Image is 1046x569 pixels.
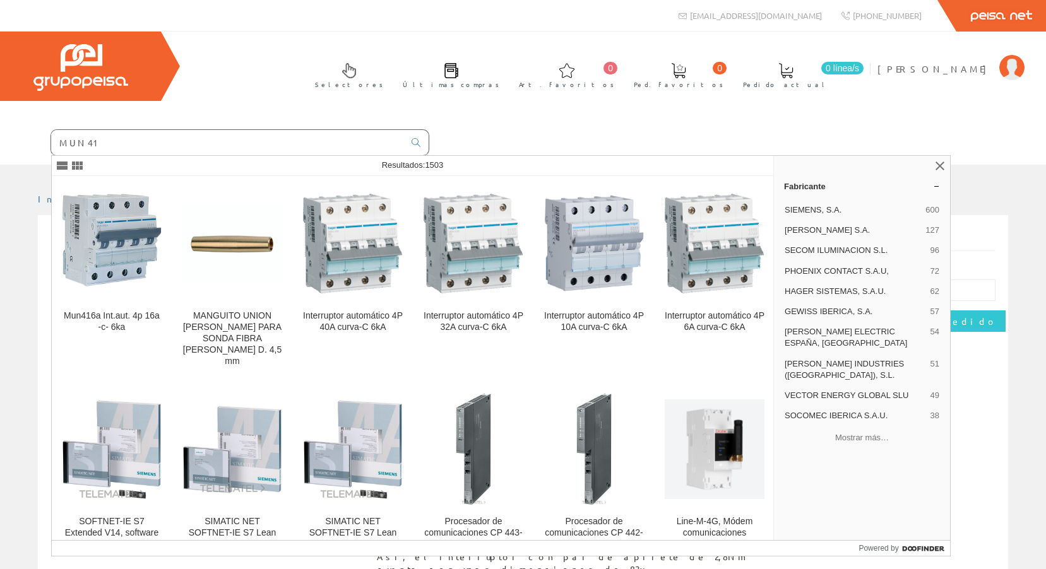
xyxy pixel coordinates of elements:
a: Interruptor automático 4P 10A curva-C 6kA Interruptor automático 4P 10A curva-C 6kA [534,177,654,382]
a: Powered by [859,541,950,556]
span: 0 línea/s [821,62,864,74]
div: Mun416a Int.aut. 4p 16a -c- 6ka [62,310,162,333]
div: Interruptor automático 4P 10A curva-C 6kA [544,310,644,333]
button: Mostrar más… [779,427,945,448]
a: Inicio [38,193,92,204]
span: 57 [930,306,939,317]
span: SIEMENS, S.A. [785,204,920,216]
a: Mun416a Int.aut. 4p 16a -c- 6ka Mun416a Int.aut. 4p 16a -c- 6ka [52,177,172,382]
span: 127 [925,225,939,236]
img: SIMATIC NET SOFTNET-IE S7 Lean V14; SW p. comun. comp. con S7,comun. comp. con S5,OPC comunicación P [303,399,403,500]
span: [PHONE_NUMBER] [853,10,922,21]
img: Mun416a Int.aut. 4p 16a -c- 6ka [62,194,162,293]
img: Interruptor automático 4P 6A curva-C 6kA [665,194,764,293]
img: Procesador de comunicaciones CP 443-1 RNA; 1 puerto RJ45 10/100 Mbits/s; ISO; comunicación compatibl [455,392,492,506]
span: 54 [930,326,939,349]
a: Interruptor automático 4P 6A curva-C 6kA Interruptor automático 4P 6A curva-C 6kA [655,177,775,382]
span: [PERSON_NAME] S.A. [785,225,920,236]
span: Resultados: [382,160,444,170]
span: 96 [930,245,939,256]
span: [PERSON_NAME] INDUSTRIES ([GEOGRAPHIC_DATA]), S.L. [785,358,925,381]
span: [EMAIL_ADDRESS][DOMAIN_NAME] [690,10,822,21]
span: PHOENIX CONTACT S.A.U, [785,266,925,277]
span: 62 [930,286,939,297]
span: 0 [713,62,727,74]
img: SIMATIC NET SOFTNET-IE S7 Lean V14; SW p. comun. comp. con S7,comun. comp. con S5, OPC comunicación [182,405,282,494]
img: Grupo Peisa [33,44,128,91]
span: GEWISS IBERICA, S.A. [785,306,925,317]
img: Line-M-4G, Módem comunicaciones 4G/GPRS y Bus-Line para comunicar con los equipos Line-EDS. [665,399,764,499]
div: Interruptor automático 4P 6A curva-C 6kA [665,310,764,333]
div: MANGUITO UNION [PERSON_NAME] PARA SONDA FIBRA [PERSON_NAME] D. 4,5 mm [182,310,282,367]
span: Ped. favoritos [634,78,723,91]
a: [PERSON_NAME] [877,52,1025,64]
span: Pedido actual [743,78,829,91]
span: 72 [930,266,939,277]
span: 51 [930,358,939,381]
span: 600 [925,204,939,216]
a: Interruptor automático 4P 40A curva-C 6kA Interruptor automático 4P 40A curva-C 6kA [293,177,413,382]
span: HAGER SISTEMAS, S.A.U. [785,286,925,297]
span: SECOM ILUMINACION S.L. [785,245,925,256]
span: [PERSON_NAME] [877,62,993,75]
span: 49 [930,390,939,401]
img: MANGUITO UNION DE LATON PARA SONDA FIBRA DE VIDRIO D. 4,5 mm [182,204,282,283]
a: Últimas compras [390,52,506,96]
span: SOCOMEC IBERICA S.A.U. [785,410,925,421]
span: 1503 [425,160,443,170]
a: Interruptor automático 4P 32A curva-C 6kA Interruptor automático 4P 32A curva-C 6kA [413,177,533,382]
input: Buscar ... [51,130,404,155]
span: VECTOR ENERGY GLOBAL SLU [785,390,925,401]
div: Interruptor automático 4P 40A curva-C 6kA [303,310,403,333]
span: Últimas compras [403,78,499,91]
a: Selectores [302,52,389,96]
img: SOFTNET-IE S7 Extended V14, software para comun. comp. con S7,comun. comp. con S5 OPC; comunicación [62,399,162,500]
a: MANGUITO UNION DE LATON PARA SONDA FIBRA DE VIDRIO D. 4,5 mm MANGUITO UNION [PERSON_NAME] PARA SO... [172,177,292,382]
span: 0 [603,62,617,74]
span: [PERSON_NAME] ELECTRIC ESPAÑA, [GEOGRAPHIC_DATA] [785,326,925,349]
span: 38 [930,410,939,421]
img: Interruptor automático 4P 10A curva-C 6kA [544,194,644,293]
span: Selectores [315,78,383,91]
a: Fabricante [774,176,950,196]
div: Interruptor automático 4P 32A curva-C 6kA [424,310,523,333]
span: Powered by [859,543,898,554]
img: Interruptor automático 4P 40A curva-C 6kA [303,194,403,293]
span: Art. favoritos [519,78,614,91]
img: Procesador de comunicaciones CP 442-1 RNA 1 puerto RJ45 10/100 Mbits/s: ISO; comunicación compatible [576,392,612,506]
img: Interruptor automático 4P 32A curva-C 6kA [424,194,523,293]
